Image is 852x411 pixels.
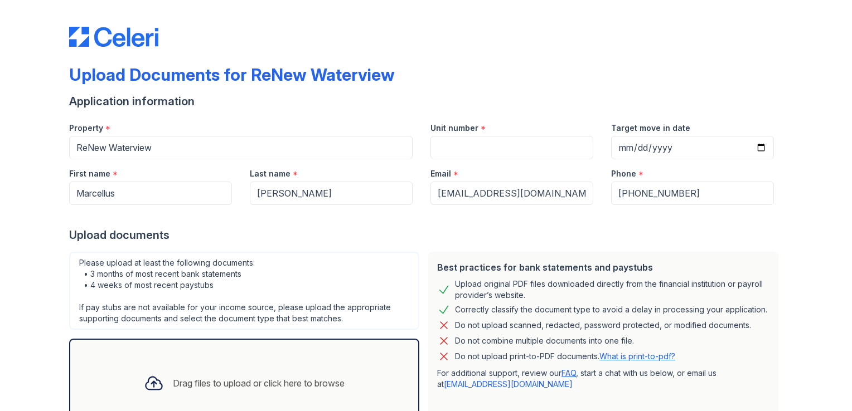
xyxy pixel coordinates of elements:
div: Do not upload scanned, redacted, password protected, or modified documents. [455,319,751,332]
div: Best practices for bank statements and paystubs [437,261,769,274]
label: Property [69,123,103,134]
div: Correctly classify the document type to avoid a delay in processing your application. [455,303,767,316]
a: What is print-to-pdf? [599,351,675,361]
div: Drag files to upload or click here to browse [173,376,345,390]
div: Please upload at least the following documents: • 3 months of most recent bank statements • 4 wee... [69,252,419,330]
label: First name [69,168,110,179]
div: Application information [69,94,783,109]
label: Target move in date [611,123,690,134]
a: [EMAIL_ADDRESS][DOMAIN_NAME] [444,379,573,389]
label: Email [430,168,451,179]
label: Phone [611,168,636,179]
div: Upload original PDF files downloaded directly from the financial institution or payroll provider’... [455,278,769,301]
div: Upload documents [69,227,783,243]
img: CE_Logo_Blue-a8612792a0a2168367f1c8372b55b34899dd931a85d93a1a3d3e32e68fde9ad4.png [69,27,158,47]
a: FAQ [561,368,576,378]
div: Upload Documents for ReNew Waterview [69,65,395,85]
div: Do not combine multiple documents into one file. [455,334,634,348]
label: Unit number [430,123,478,134]
p: For additional support, review our , start a chat with us below, or email us at [437,368,769,390]
label: Last name [250,168,291,179]
p: Do not upload print-to-PDF documents. [455,351,675,362]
